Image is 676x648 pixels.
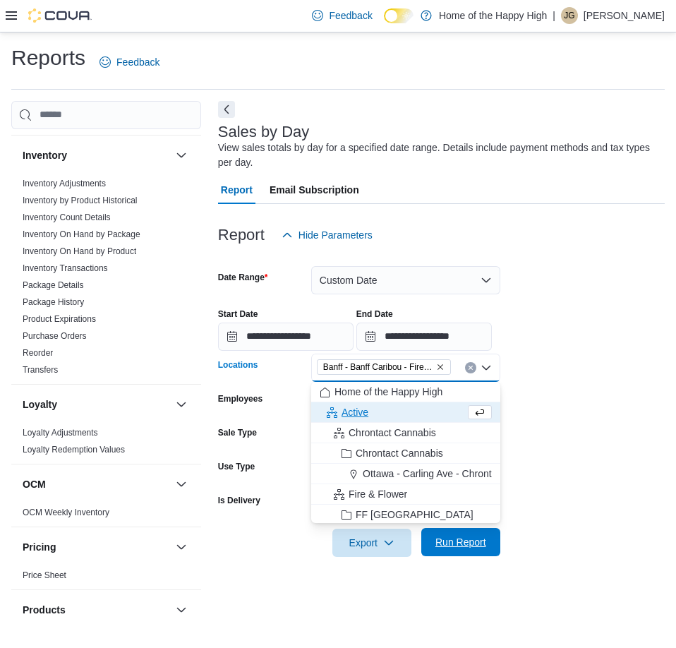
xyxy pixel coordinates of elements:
[23,330,87,342] span: Purchase Orders
[342,405,368,419] span: Active
[356,508,473,522] span: FF [GEOGRAPHIC_DATA]
[218,427,257,438] label: Sale Type
[23,314,96,324] a: Product Expirations
[23,331,87,341] a: Purchase Orders
[311,484,500,505] button: Fire & Flower
[23,246,136,256] a: Inventory On Hand by Product
[311,266,500,294] button: Custom Date
[317,359,451,375] span: Banff - Banff Caribou - Fire & Flower
[356,446,443,460] span: Chrontact Cannabis
[218,359,258,371] label: Locations
[23,212,111,222] a: Inventory Count Details
[23,508,109,517] a: OCM Weekly Inventory
[218,495,260,506] label: Is Delivery
[584,7,665,24] p: [PERSON_NAME]
[11,44,85,72] h1: Reports
[23,263,108,273] a: Inventory Transactions
[23,445,125,455] a: Loyalty Redemption Values
[311,382,500,402] button: Home of the Happy High
[363,467,549,481] span: Ottawa - Carling Ave - Chrontact Cannabis
[11,175,201,384] div: Inventory
[11,504,201,527] div: OCM
[356,308,393,320] label: End Date
[23,477,46,491] h3: OCM
[334,385,442,399] span: Home of the Happy High
[23,196,138,205] a: Inventory by Product Historical
[384,23,385,24] span: Dark Mode
[116,55,159,69] span: Feedback
[311,402,500,423] button: Active
[23,397,170,412] button: Loyalty
[23,570,66,581] span: Price Sheet
[218,393,262,404] label: Employees
[23,280,84,291] span: Package Details
[311,443,500,464] button: Chrontact Cannabis
[173,601,190,618] button: Products
[23,347,53,359] span: Reorder
[23,477,170,491] button: OCM
[481,362,492,373] button: Close list of options
[28,8,92,23] img: Cova
[323,360,433,374] span: Banff - Banff Caribou - Fire & Flower
[23,280,84,290] a: Package Details
[173,539,190,556] button: Pricing
[349,487,407,501] span: Fire & Flower
[436,363,445,371] button: Remove Banff - Banff Caribou - Fire & Flower from selection in this group
[94,48,165,76] a: Feedback
[349,426,436,440] span: Chrontact Cannabis
[23,246,136,257] span: Inventory On Hand by Product
[23,364,58,376] span: Transfers
[218,227,265,244] h3: Report
[173,396,190,413] button: Loyalty
[276,221,378,249] button: Hide Parameters
[435,535,486,549] span: Run Report
[23,229,140,239] a: Inventory On Hand by Package
[218,308,258,320] label: Start Date
[341,529,403,557] span: Export
[311,423,500,443] button: Chrontact Cannabis
[23,148,170,162] button: Inventory
[23,507,109,518] span: OCM Weekly Inventory
[561,7,578,24] div: Joseph Guttridge
[421,528,500,556] button: Run Report
[298,228,373,242] span: Hide Parameters
[23,296,84,308] span: Package History
[221,176,253,204] span: Report
[332,529,411,557] button: Export
[23,297,84,307] a: Package History
[356,323,492,351] input: Press the down key to open a popover containing a calendar.
[11,424,201,464] div: Loyalty
[23,444,125,455] span: Loyalty Redemption Values
[439,7,547,24] p: Home of the Happy High
[270,176,359,204] span: Email Subscription
[329,8,372,23] span: Feedback
[23,348,53,358] a: Reorder
[23,603,170,617] button: Products
[306,1,378,30] a: Feedback
[23,212,111,223] span: Inventory Count Details
[173,476,190,493] button: OCM
[218,323,354,351] input: Press the down key to open a popover containing a calendar.
[23,540,170,554] button: Pricing
[173,147,190,164] button: Inventory
[384,8,414,23] input: Dark Mode
[218,272,268,283] label: Date Range
[23,148,67,162] h3: Inventory
[23,195,138,206] span: Inventory by Product Historical
[23,263,108,274] span: Inventory Transactions
[311,464,500,484] button: Ottawa - Carling Ave - Chrontact Cannabis
[23,540,56,554] h3: Pricing
[23,603,66,617] h3: Products
[11,567,201,589] div: Pricing
[23,428,98,438] a: Loyalty Adjustments
[311,505,500,525] button: FF [GEOGRAPHIC_DATA]
[218,124,310,140] h3: Sales by Day
[218,101,235,118] button: Next
[218,140,658,170] div: View sales totals by day for a specified date range. Details include payment methods and tax type...
[465,362,476,373] button: Clear input
[23,178,106,189] span: Inventory Adjustments
[23,179,106,188] a: Inventory Adjustments
[218,461,255,472] label: Use Type
[564,7,574,24] span: JG
[23,397,57,412] h3: Loyalty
